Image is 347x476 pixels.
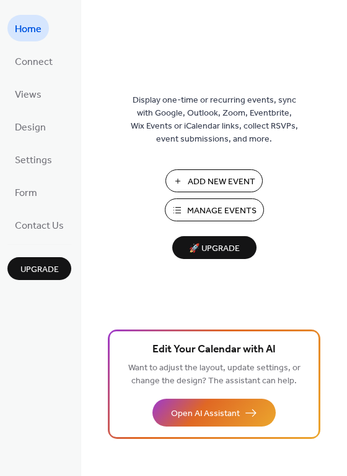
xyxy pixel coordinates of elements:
[187,205,257,218] span: Manage Events
[15,184,37,203] span: Form
[7,146,59,172] a: Settings
[171,407,240,420] span: Open AI Assistant
[165,169,263,192] button: Add New Event
[7,257,71,280] button: Upgrade
[15,20,42,39] span: Home
[7,15,49,41] a: Home
[15,151,52,170] span: Settings
[172,236,257,259] button: 🚀 Upgrade
[152,341,276,359] span: Edit Your Calendar with AI
[188,176,255,189] span: Add New Event
[7,211,71,238] a: Contact Us
[128,360,301,389] span: Want to adjust the layout, update settings, or change the design? The assistant can help.
[15,216,64,236] span: Contact Us
[20,263,59,276] span: Upgrade
[7,113,53,140] a: Design
[152,399,276,427] button: Open AI Assistant
[15,118,46,137] span: Design
[165,198,264,221] button: Manage Events
[15,85,42,104] span: Views
[7,80,49,107] a: Views
[131,94,298,146] span: Display one-time or recurring events, sync with Google, Outlook, Zoom, Eventbrite, Wix Events or ...
[7,179,45,205] a: Form
[7,48,60,74] a: Connect
[15,53,53,72] span: Connect
[180,240,249,257] span: 🚀 Upgrade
